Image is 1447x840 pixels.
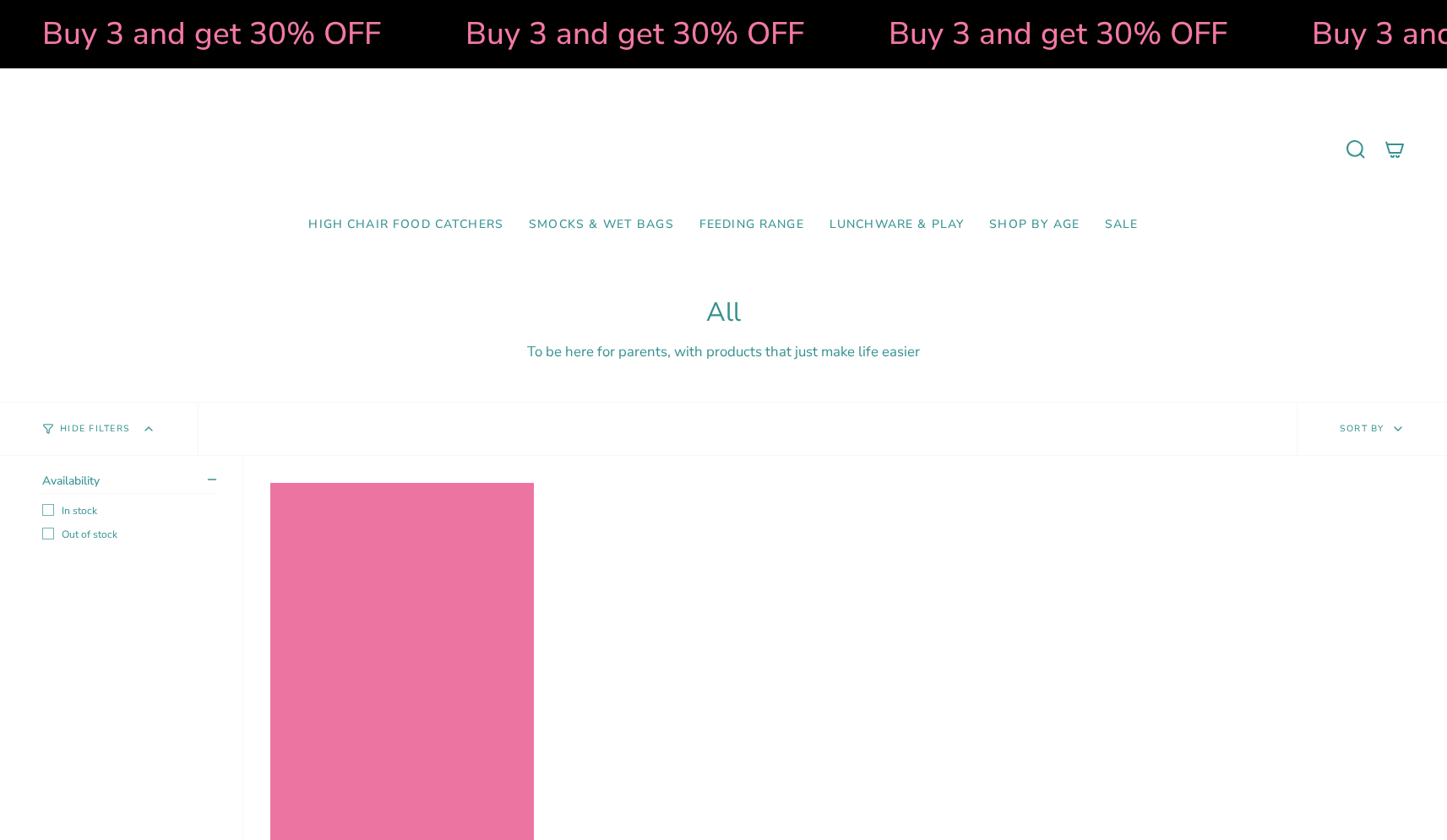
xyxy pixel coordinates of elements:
[699,218,804,232] span: Feeding Range
[41,13,380,55] strong: Buy 3 and get 30% OFF
[989,218,1080,232] span: Shop by Age
[1092,205,1151,245] a: SALE
[578,94,869,205] a: Mumma’s Little Helpers
[42,473,216,494] summary: Availability
[888,13,1227,55] strong: Buy 3 and get 30% OFF
[830,218,964,232] span: Lunchware & Play
[42,528,216,541] label: Out of stock
[42,504,216,518] label: In stock
[296,205,516,245] a: High Chair Food Catchers
[976,205,1092,245] a: Shop by Age
[42,297,1405,328] h1: All
[817,205,976,245] a: Lunchware & Play
[308,218,503,232] span: High Chair Food Catchers
[465,13,803,55] strong: Buy 3 and get 30% OFF
[516,205,687,245] a: Smocks & Wet Bags
[687,205,817,245] a: Feeding Range
[1297,403,1447,455] button: Sort by
[527,342,920,361] span: To be here for parents, with products that just make life easier
[529,218,674,232] span: Smocks & Wet Bags
[1105,218,1139,232] span: SALE
[42,473,100,489] span: Availability
[60,425,130,434] span: Hide Filters
[1340,422,1384,435] span: Sort by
